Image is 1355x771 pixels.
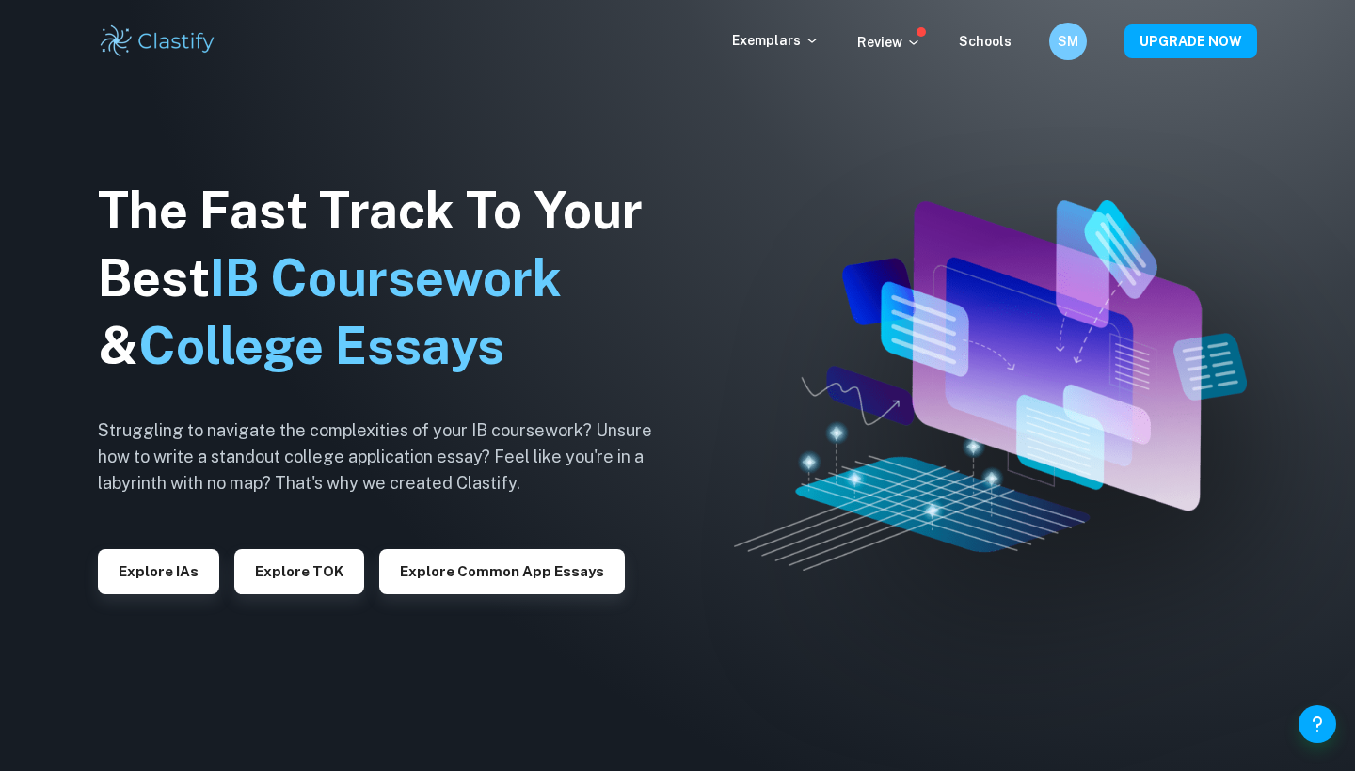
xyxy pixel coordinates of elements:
[234,561,364,579] a: Explore TOK
[234,549,364,594] button: Explore TOK
[98,549,219,594] button: Explore IAs
[959,34,1012,49] a: Schools
[734,200,1246,571] img: Clastify hero
[98,177,681,380] h1: The Fast Track To Your Best &
[98,23,217,60] img: Clastify logo
[1299,705,1336,743] button: Help and Feedback
[1049,23,1087,60] button: SM
[98,561,219,579] a: Explore IAs
[379,549,625,594] button: Explore Common App essays
[1124,24,1257,58] button: UPGRADE NOW
[857,32,921,53] p: Review
[210,248,562,307] span: IB Coursework
[732,30,820,51] p: Exemplars
[98,417,681,496] h6: Struggling to navigate the complexities of your IB coursework? Unsure how to write a standout col...
[379,561,625,579] a: Explore Common App essays
[1058,31,1079,52] h6: SM
[138,316,504,375] span: College Essays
